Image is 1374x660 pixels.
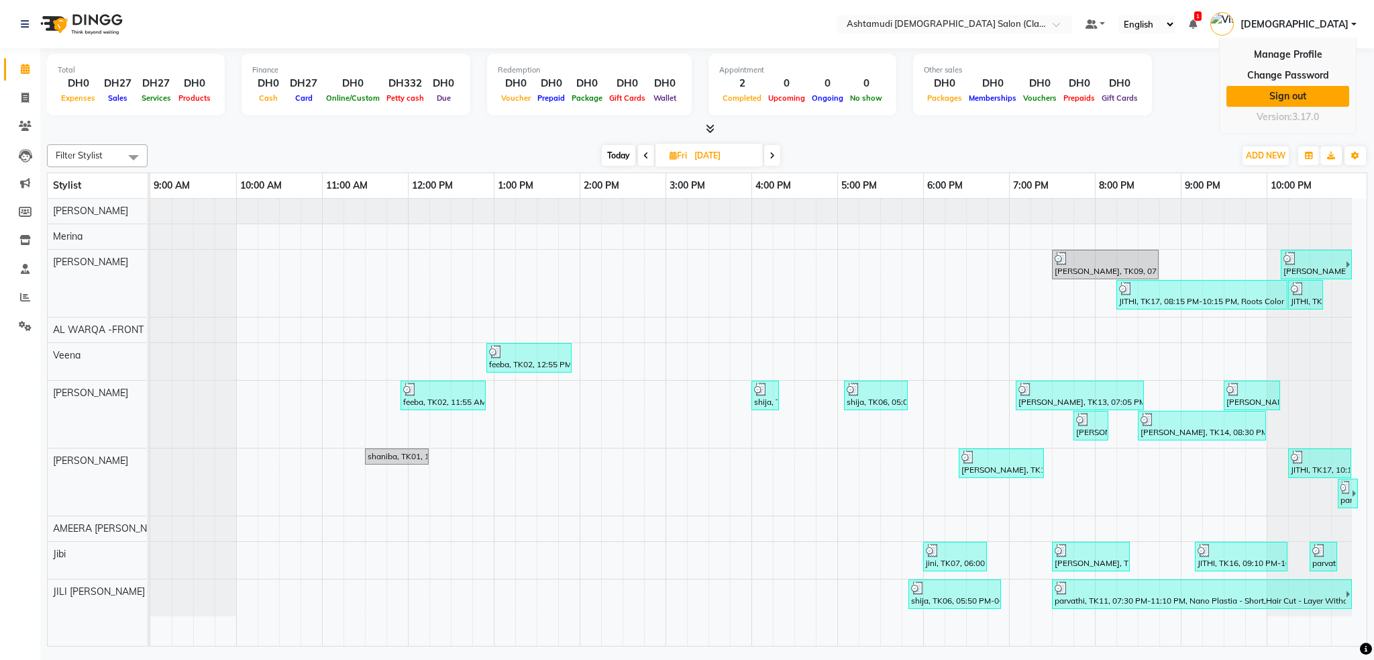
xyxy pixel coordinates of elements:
[53,256,128,268] span: [PERSON_NAME]
[1053,544,1128,569] div: [PERSON_NAME], TK09, 07:30 PM-08:25 PM, Clean Up,Face Bleach/[PERSON_NAME]
[1098,93,1141,103] span: Gift Cards
[845,383,906,408] div: shija, TK06, 05:05 PM-05:50 PM, Express Facial
[1339,481,1352,506] div: parvathi, TK11, 10:50 PM-11:35 PM, Classic Pedicure
[649,76,681,91] div: DH0
[1053,252,1157,277] div: [PERSON_NAME], TK09, 07:30 PM-08:45 PM, Roots Color - [MEDICAL_DATA] Free
[1020,76,1060,91] div: DH0
[650,93,680,103] span: Wallet
[58,76,99,91] div: DH0
[1226,65,1349,86] a: Change Password
[284,76,323,91] div: DH27
[719,64,886,76] div: Appointment
[366,451,427,463] div: shaniba, TK01, 11:30 AM-12:15 PM, Classic Pedicure
[1226,44,1349,65] a: Manage Profile
[838,176,880,195] a: 5:00 PM
[58,93,99,103] span: Expenses
[1139,413,1265,438] div: [PERSON_NAME], TK14, 08:30 PM-10:00 PM, Full Arms Waxing,Full Legs Waxing,Eyebrow Threading,Under...
[1020,93,1060,103] span: Vouchers
[105,93,131,103] span: Sales
[323,76,383,91] div: DH0
[150,176,193,195] a: 9:00 AM
[1225,383,1279,408] div: [PERSON_NAME], TK15, 09:30 PM-10:10 PM, Full Arms Waxing,Eyebrow Threading
[252,64,460,76] div: Finance
[1053,581,1346,607] div: parvathi, TK11, 07:30 PM-11:10 PM, Nano Plastia - Short,Hair Cut - Layer Without wash
[602,145,635,166] span: Today
[1017,383,1143,408] div: [PERSON_NAME], TK13, 07:05 PM-08:35 PM, Full Legs Waxing,Full Arms Waxing,Under Arms Waxing,Eyebr...
[53,387,128,399] span: [PERSON_NAME]
[58,64,214,76] div: Total
[924,93,965,103] span: Packages
[1267,176,1315,195] a: 10:00 PM
[53,522,170,534] span: AMEERA [PERSON_NAME]
[237,176,285,195] a: 10:00 AM
[1210,12,1234,36] img: Vishnu
[53,585,145,598] span: JILI [PERSON_NAME]
[34,5,126,43] img: logo
[433,93,454,103] span: Due
[53,230,83,242] span: Merina
[924,76,965,91] div: DH0
[666,176,708,195] a: 3:00 PM
[383,93,427,103] span: Petty cash
[1289,282,1322,308] div: JITHI, TK16, 10:15 PM-10:40 PM, Lycon Chin Wax/Upper Lip Waxing,Upper Lip Threading/Chin Threading
[53,349,81,361] span: Veena
[1189,18,1197,30] a: 1
[1075,413,1107,438] div: [PERSON_NAME], TK12, 07:45 PM-08:10 PM, Lycon Brazilian
[924,64,1141,76] div: Other sales
[960,451,1043,476] div: [PERSON_NAME], TK10, 06:25 PM-07:25 PM, Gel Pedicure
[409,176,456,195] a: 12:00 PM
[488,345,570,371] div: feeba, TK02, 12:55 PM-01:55 PM, Creative Hair Cut
[847,93,886,103] span: No show
[175,76,214,91] div: DH0
[1196,544,1286,569] div: JITHI, TK16, 09:10 PM-10:15 PM, Pearl Facial,Face Bleach/[PERSON_NAME]
[1181,176,1224,195] a: 9:00 PM
[1194,11,1202,21] span: 1
[808,93,847,103] span: Ongoing
[606,93,649,103] span: Gift Cards
[1060,76,1098,91] div: DH0
[498,64,681,76] div: Redemption
[1246,150,1285,160] span: ADD NEW
[1226,86,1349,107] a: Sign out
[53,205,128,217] span: [PERSON_NAME]
[765,76,808,91] div: 0
[1282,252,1346,277] div: [PERSON_NAME], TK15, 10:10 PM-11:40 PM, Classic Manicure,Classic Pedicure
[138,93,174,103] span: Services
[847,76,886,91] div: 0
[1240,17,1349,32] span: [DEMOGRAPHIC_DATA]
[53,548,66,560] span: Jibi
[175,93,214,103] span: Products
[252,76,284,91] div: DH0
[808,76,847,91] div: 0
[498,76,534,91] div: DH0
[765,93,808,103] span: Upcoming
[402,383,484,408] div: feeba, TK02, 11:55 AM-12:55 PM, Half legs Waxing,Under Arms Waxing,Eyebrow Threading
[56,150,103,160] span: Filter Stylist
[53,324,179,336] span: AL WARQA -FRONT OFFICE
[53,179,81,191] span: Stylist
[910,581,1000,607] div: shija, TK06, 05:50 PM-06:55 PM, Eyebrow Threading,Hair Spa Classic - Short
[719,93,765,103] span: Completed
[1226,107,1349,127] div: Version:3.17.0
[1098,76,1141,91] div: DH0
[323,176,371,195] a: 11:00 AM
[498,93,534,103] span: Voucher
[965,93,1020,103] span: Memberships
[1289,451,1350,476] div: JITHI, TK17, 10:15 PM-11:00 PM, Classic Pedicure
[534,93,568,103] span: Prepaid
[1010,176,1052,195] a: 7:00 PM
[924,544,986,569] div: jini, TK07, 06:00 PM-06:45 PM, Hair Spa Schwarkopf/Loreal/Keratin - Short
[719,76,765,91] div: 2
[383,76,427,91] div: DH332
[568,93,606,103] span: Package
[323,93,383,103] span: Online/Custom
[292,93,316,103] span: Card
[494,176,537,195] a: 1:00 PM
[1311,544,1336,569] div: parvathi, TK11, 10:30 PM-10:50 PM, Under Arms Waxing
[666,150,690,160] span: Fri
[1096,176,1138,195] a: 8:00 PM
[256,93,281,103] span: Cash
[753,383,778,408] div: shija, TK05, 04:00 PM-04:20 PM, Face Bleach/[PERSON_NAME]
[534,76,568,91] div: DH0
[137,76,175,91] div: DH27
